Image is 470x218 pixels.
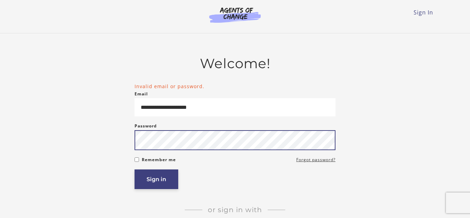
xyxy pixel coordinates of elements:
[202,7,268,23] img: Agents of Change Logo
[202,206,268,214] span: Or sign in with
[135,83,335,90] li: Invalid email or password.
[296,156,335,164] a: Forgot password?
[135,122,157,130] label: Password
[135,55,335,72] h2: Welcome!
[135,90,148,98] label: Email
[142,156,176,164] label: Remember me
[414,9,433,16] a: Sign In
[135,169,178,189] button: Sign in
